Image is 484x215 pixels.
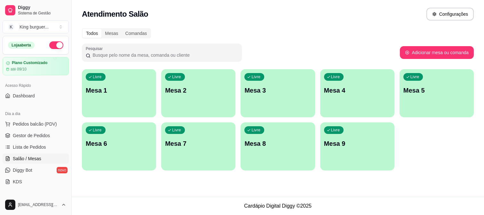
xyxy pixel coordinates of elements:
article: Plano Customizado [12,61,47,65]
button: LivreMesa 3 [241,69,315,117]
button: LivreMesa 8 [241,122,315,170]
p: Mesa 9 [324,139,391,148]
div: Acesso Rápido [3,80,69,91]
label: Pesquisar [86,46,105,51]
p: Mesa 1 [86,86,152,95]
span: Sistema de Gestão [18,11,66,16]
p: Mesa 6 [86,139,152,148]
span: Gestor de Pedidos [13,132,50,139]
button: Alterar Status [49,41,63,49]
button: Adicionar mesa ou comanda [400,46,474,59]
a: Dashboard [3,91,69,101]
a: DiggySistema de Gestão [3,3,69,18]
p: Livre [251,74,260,79]
p: Mesa 2 [165,86,232,95]
p: Livre [93,74,102,79]
p: Livre [331,128,340,133]
a: Salão / Mesas [3,153,69,164]
button: Configurações [426,8,474,21]
a: KDS [3,177,69,187]
span: Lista de Pedidos [13,144,46,150]
p: Livre [172,74,181,79]
div: Loja aberta [8,42,35,49]
span: [EMAIL_ADDRESS][DOMAIN_NAME] [18,202,59,207]
p: Livre [93,128,102,133]
a: Gestor de Pedidos [3,130,69,141]
footer: Cardápio Digital Diggy © 2025 [72,197,484,215]
p: Mesa 7 [165,139,232,148]
div: Mesas [101,29,122,38]
span: KDS [13,178,22,185]
p: Mesa 4 [324,86,391,95]
button: LivreMesa 5 [400,69,474,117]
a: Diggy Botnovo [3,165,69,175]
a: Plano Customizadoaté 09/10 [3,57,69,75]
button: LivreMesa 2 [161,69,235,117]
button: Select a team [3,21,69,33]
span: Salão / Mesas [13,155,41,162]
button: LivreMesa 7 [161,122,235,170]
button: Pedidos balcão (PDV) [3,119,69,129]
p: Livre [331,74,340,79]
button: [EMAIL_ADDRESS][DOMAIN_NAME] [3,197,69,212]
p: Mesa 5 [403,86,470,95]
div: King burguer ... [20,24,49,30]
p: Livre [172,128,181,133]
div: Comandas [122,29,151,38]
div: Dia a dia [3,109,69,119]
span: Diggy [18,5,66,11]
span: Dashboard [13,93,35,99]
div: Todos [83,29,101,38]
span: Pedidos balcão (PDV) [13,121,57,127]
button: LivreMesa 1 [82,69,156,117]
button: LivreMesa 4 [320,69,394,117]
p: Livre [410,74,419,79]
button: LivreMesa 6 [82,122,156,170]
p: Mesa 3 [244,86,311,95]
button: LivreMesa 9 [320,122,394,170]
p: Mesa 8 [244,139,311,148]
article: até 09/10 [11,67,27,72]
a: Lista de Pedidos [3,142,69,152]
span: Diggy Bot [13,167,32,173]
h2: Atendimento Salão [82,9,148,19]
input: Pesquisar [91,52,238,58]
span: K [8,24,14,30]
p: Livre [251,128,260,133]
